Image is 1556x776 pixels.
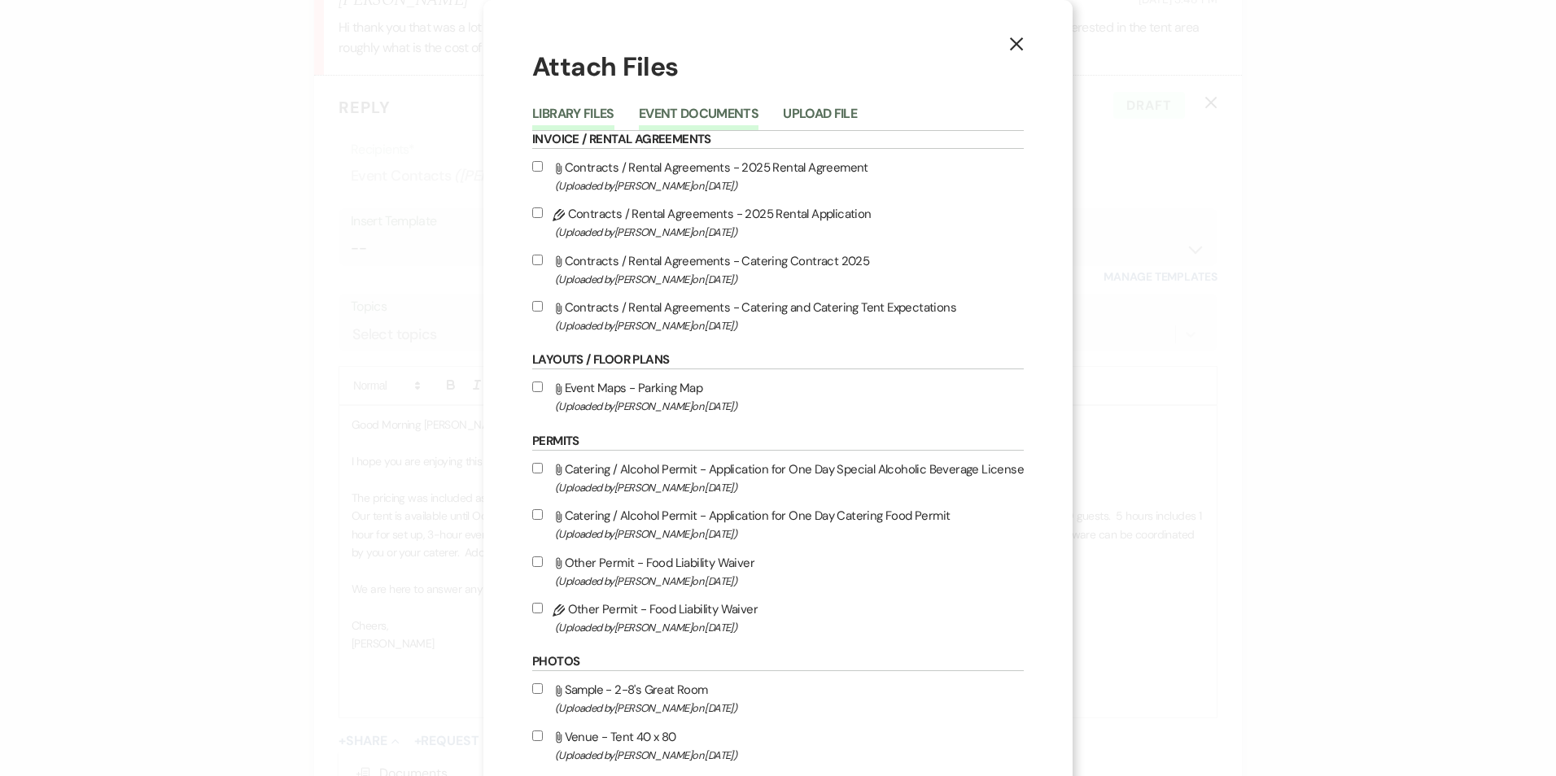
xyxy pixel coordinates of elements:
input: Contracts / Rental Agreements - Catering Contract 2025(Uploaded by[PERSON_NAME]on [DATE]) [532,255,543,265]
span: (Uploaded by [PERSON_NAME] on [DATE] ) [555,223,1024,242]
span: (Uploaded by [PERSON_NAME] on [DATE] ) [555,397,1024,416]
span: (Uploaded by [PERSON_NAME] on [DATE] ) [555,618,1024,637]
label: Contracts / Rental Agreements - 2025 Rental Application [532,203,1024,242]
input: Other Permit - Food Liability Waiver(Uploaded by[PERSON_NAME]on [DATE]) [532,603,543,613]
input: Other Permit - Food Liability Waiver(Uploaded by[PERSON_NAME]on [DATE]) [532,556,543,567]
label: Event Maps - Parking Map [532,377,1024,416]
label: Contracts / Rental Agreements - Catering Contract 2025 [532,251,1024,289]
label: Catering / Alcohol Permit - Application for One Day Special Alcoholic Beverage License [532,459,1024,497]
span: (Uploaded by [PERSON_NAME] on [DATE] ) [555,746,1024,765]
input: Contracts / Rental Agreements - 2025 Rental Application(Uploaded by[PERSON_NAME]on [DATE]) [532,207,543,218]
input: Sample - 2-8's Great Room(Uploaded by[PERSON_NAME]on [DATE]) [532,683,543,694]
span: (Uploaded by [PERSON_NAME] on [DATE] ) [555,525,1024,543]
input: Venue - Tent 40 x 80(Uploaded by[PERSON_NAME]on [DATE]) [532,730,543,741]
h6: Invoice / Rental Agreements [532,131,1024,149]
label: Other Permit - Food Liability Waiver [532,599,1024,637]
span: (Uploaded by [PERSON_NAME] on [DATE] ) [555,572,1024,591]
label: Contracts / Rental Agreements - 2025 Rental Agreement [532,157,1024,195]
button: Event Documents [639,107,758,130]
input: Event Maps - Parking Map(Uploaded by[PERSON_NAME]on [DATE]) [532,381,543,392]
input: Contracts / Rental Agreements - 2025 Rental Agreement(Uploaded by[PERSON_NAME]on [DATE]) [532,161,543,172]
label: Contracts / Rental Agreements - Catering and Catering Tent Expectations [532,297,1024,335]
button: Upload File [783,107,857,130]
input: Catering / Alcohol Permit - Application for One Day Special Alcoholic Beverage License(Uploaded b... [532,463,543,473]
label: Venue - Tent 40 x 80 [532,726,1024,765]
span: (Uploaded by [PERSON_NAME] on [DATE] ) [555,316,1024,335]
label: Other Permit - Food Liability Waiver [532,552,1024,591]
h6: Photos [532,653,1024,671]
h6: Layouts / Floor Plans [532,351,1024,369]
span: (Uploaded by [PERSON_NAME] on [DATE] ) [555,177,1024,195]
h6: Permits [532,433,1024,451]
button: Library Files [532,107,614,130]
label: Catering / Alcohol Permit - Application for One Day Catering Food Permit [532,505,1024,543]
span: (Uploaded by [PERSON_NAME] on [DATE] ) [555,699,1024,717]
input: Contracts / Rental Agreements - Catering and Catering Tent Expectations(Uploaded by[PERSON_NAME]o... [532,301,543,312]
span: (Uploaded by [PERSON_NAME] on [DATE] ) [555,478,1024,497]
input: Catering / Alcohol Permit - Application for One Day Catering Food Permit(Uploaded by[PERSON_NAME]... [532,509,543,520]
label: Sample - 2-8's Great Room [532,679,1024,717]
span: (Uploaded by [PERSON_NAME] on [DATE] ) [555,270,1024,289]
h1: Attach Files [532,49,1024,85]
